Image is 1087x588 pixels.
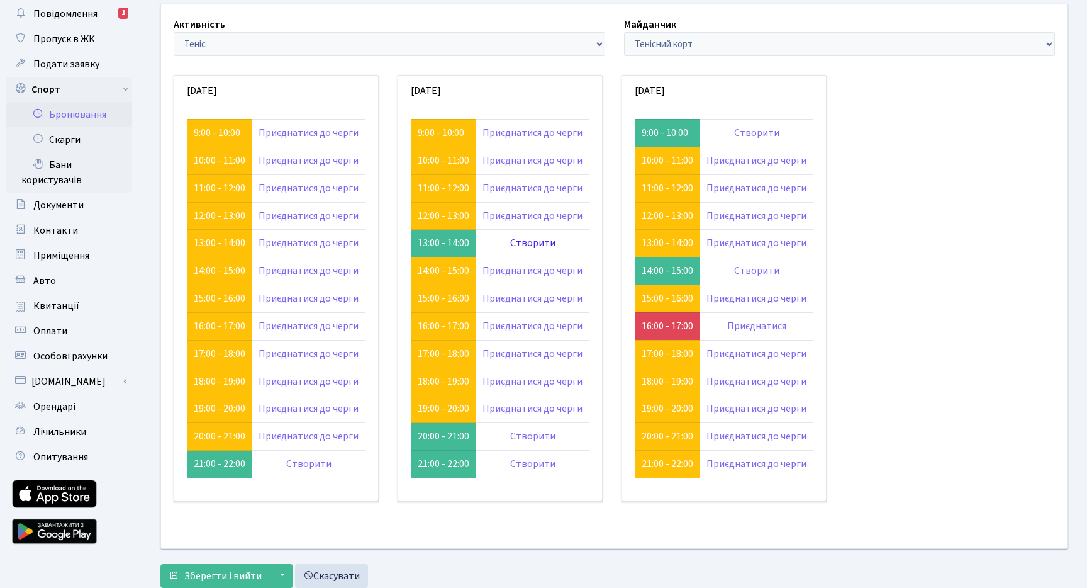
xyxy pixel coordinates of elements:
[642,291,693,305] a: 15:00 - 16:00
[286,457,332,471] a: Створити
[706,154,806,167] a: Приєднатися до черги
[706,429,806,443] a: Приєднатися до черги
[642,236,693,250] a: 13:00 - 14:00
[259,375,359,388] a: Приєднатися до черги
[642,429,693,443] a: 20:00 - 21:00
[418,291,469,305] a: 15:00 - 16:00
[194,319,245,333] a: 16:00 - 17:00
[642,347,693,361] a: 17:00 - 18:00
[411,423,476,451] td: 20:00 - 21:00
[418,264,469,278] a: 14:00 - 15:00
[398,76,602,106] div: [DATE]
[418,154,469,167] a: 10:00 - 11:00
[259,291,359,305] a: Приєднатися до черги
[259,154,359,167] a: Приєднатися до черги
[6,293,132,319] a: Квитанції
[33,223,78,237] span: Контакти
[6,243,132,268] a: Приміщення
[187,451,252,478] td: 21:00 - 22:00
[33,198,84,212] span: Документи
[635,119,700,147] td: 9:00 - 10:00
[706,236,806,250] a: Приєднатися до черги
[259,429,359,443] a: Приєднатися до черги
[624,17,676,32] label: Майданчик
[727,319,786,333] a: Приєднатися
[642,181,693,195] a: 11:00 - 12:00
[482,181,583,195] a: Приєднатися до черги
[6,127,132,152] a: Скарги
[259,209,359,223] a: Приєднатися до черги
[6,268,132,293] a: Авто
[6,369,132,394] a: [DOMAIN_NAME]
[6,1,132,26] a: Повідомлення1
[6,26,132,52] a: Пропуск в ЖК
[642,457,693,471] a: 21:00 - 22:00
[33,249,89,263] span: Приміщення
[418,319,469,333] a: 16:00 - 17:00
[33,7,98,21] span: Повідомлення
[6,444,132,470] a: Опитування
[33,324,67,338] span: Оплати
[194,209,245,223] a: 12:00 - 13:00
[194,181,245,195] a: 11:00 - 12:00
[194,154,245,167] a: 10:00 - 11:00
[734,264,779,278] a: Створити
[118,8,128,19] div: 1
[33,299,79,313] span: Квитанції
[33,400,75,414] span: Орендарі
[706,457,806,471] a: Приєднатися до черги
[6,319,132,344] a: Оплати
[510,429,555,443] a: Створити
[635,257,700,285] td: 14:00 - 15:00
[482,291,583,305] a: Приєднатися до черги
[706,181,806,195] a: Приєднатися до черги
[482,375,583,388] a: Приєднатися до черги
[194,347,245,361] a: 17:00 - 18:00
[482,402,583,416] a: Приєднатися до черги
[411,230,476,257] td: 13:00 - 14:00
[33,57,99,71] span: Подати заявку
[194,402,245,416] a: 19:00 - 20:00
[33,349,108,363] span: Особові рахунки
[259,319,359,333] a: Приєднатися до черги
[482,319,583,333] a: Приєднатися до черги
[510,236,555,250] a: Створити
[6,152,132,193] a: Бани користувачів
[6,344,132,369] a: Особові рахунки
[642,154,693,167] a: 10:00 - 11:00
[33,425,86,439] span: Лічильники
[194,375,245,388] a: 18:00 - 19:00
[174,17,225,32] label: Активність
[482,209,583,223] a: Приєднатися до черги
[194,126,240,140] a: 9:00 - 10:00
[194,291,245,305] a: 15:00 - 16:00
[259,126,359,140] a: Приєднатися до черги
[6,218,132,243] a: Контакти
[482,347,583,361] a: Приєднатися до черги
[482,126,583,140] a: Приєднатися до черги
[418,402,469,416] a: 19:00 - 20:00
[194,236,245,250] a: 13:00 - 14:00
[259,402,359,416] a: Приєднатися до черги
[6,102,132,127] a: Бронювання
[411,451,476,478] td: 21:00 - 22:00
[482,154,583,167] a: Приєднатися до черги
[418,181,469,195] a: 11:00 - 12:00
[706,291,806,305] a: Приєднатися до черги
[706,375,806,388] a: Приєднатися до черги
[418,209,469,223] a: 12:00 - 13:00
[174,76,378,106] div: [DATE]
[259,181,359,195] a: Приєднатися до черги
[259,236,359,250] a: Приєднатися до черги
[295,564,368,588] a: Скасувати
[482,264,583,278] a: Приєднатися до черги
[6,193,132,218] a: Документи
[622,76,826,106] div: [DATE]
[418,126,464,140] a: 9:00 - 10:00
[706,347,806,361] a: Приєднатися до черги
[6,52,132,77] a: Подати заявку
[33,32,95,46] span: Пропуск в ЖК
[642,319,693,333] a: 16:00 - 17:00
[510,457,555,471] a: Створити
[184,569,262,583] span: Зберегти і вийти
